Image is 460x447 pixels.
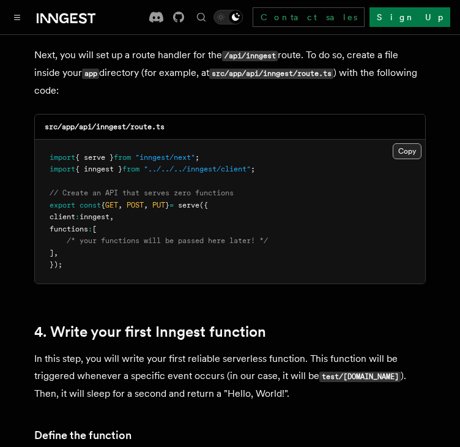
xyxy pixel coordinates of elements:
button: Copy [393,143,421,159]
span: : [75,212,80,221]
span: , [144,201,148,209]
code: src/app/api/inngest/route.ts [45,122,165,131]
span: client [50,212,75,221]
span: POST [127,201,144,209]
span: = [169,201,174,209]
a: Contact sales [253,7,365,27]
code: app [82,69,99,79]
span: "inngest/next" [135,153,195,162]
span: }); [50,260,62,269]
span: from [122,165,139,173]
span: } [165,201,169,209]
span: from [114,153,131,162]
code: src/app/api/inngest/route.ts [209,69,333,79]
span: GET [105,201,118,209]
code: test/[DOMAIN_NAME] [319,372,401,382]
span: functions [50,225,88,233]
span: [ [92,225,97,233]
span: import [50,165,75,173]
a: 4. Write your first Inngest function [34,323,266,340]
span: inngest [80,212,109,221]
span: , [54,249,58,257]
span: serve [178,201,199,209]
span: : [88,225,92,233]
button: Toggle dark mode [213,10,243,24]
p: In this step, you will write your first reliable serverless function. This function will be trigg... [34,350,426,402]
span: export [50,201,75,209]
a: Define the function [34,427,132,444]
span: // Create an API that serves zero functions [50,189,234,197]
span: /* your functions will be passed here later! */ [67,236,268,245]
code: /api/inngest [222,51,278,61]
span: ({ [199,201,208,209]
p: Next, you will set up a route handler for the route. To do so, create a file inside your director... [34,47,426,99]
span: , [118,201,122,209]
span: , [109,212,114,221]
span: { inngest } [75,165,122,173]
span: PUT [152,201,165,209]
span: { [101,201,105,209]
span: import [50,153,75,162]
span: ; [195,153,199,162]
span: const [80,201,101,209]
span: "../../../inngest/client" [144,165,251,173]
span: ; [251,165,255,173]
button: Find something... [194,10,209,24]
span: ] [50,249,54,257]
span: { serve } [75,153,114,162]
a: Sign Up [369,7,450,27]
button: Toggle navigation [10,10,24,24]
